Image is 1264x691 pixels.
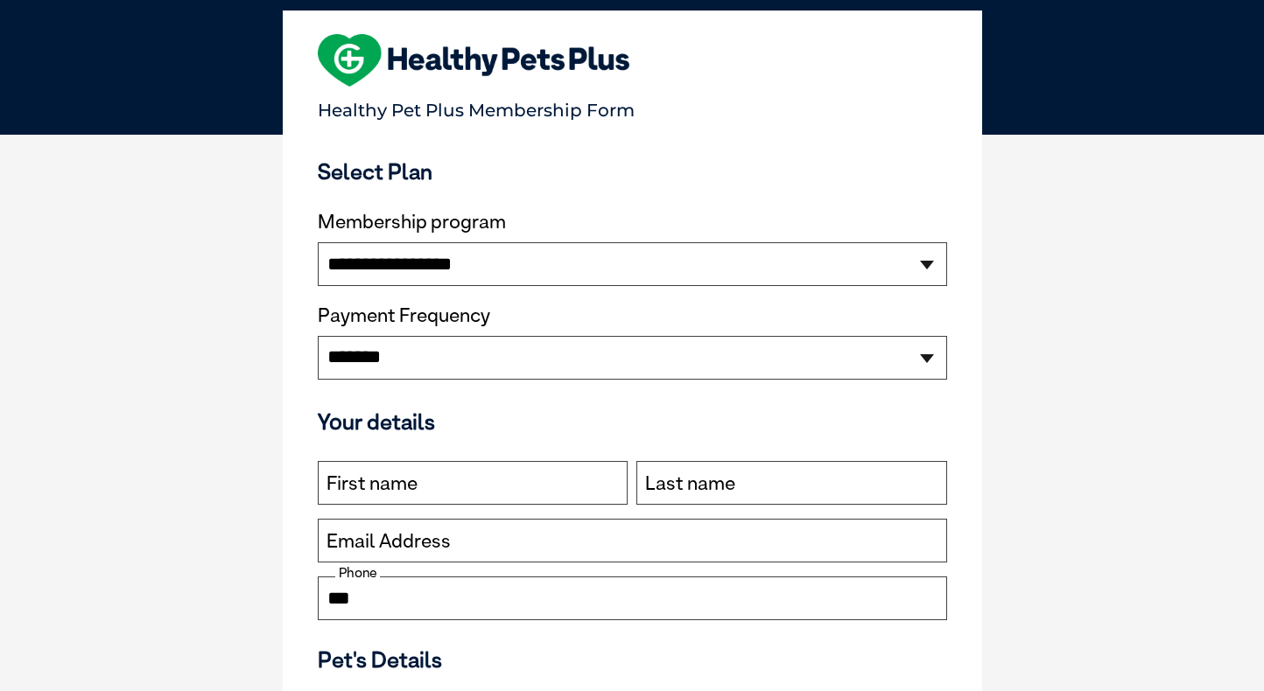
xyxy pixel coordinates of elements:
[335,565,380,581] label: Phone
[327,530,451,553] label: Email Address
[318,211,947,234] label: Membership program
[311,646,954,673] h3: Pet's Details
[645,472,735,495] label: Last name
[327,472,418,495] label: First name
[318,34,630,87] img: heart-shape-hpp-logo-large.png
[318,158,947,185] h3: Select Plan
[318,304,490,327] label: Payment Frequency
[318,408,947,435] h3: Your details
[318,92,947,121] p: Healthy Pet Plus Membership Form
